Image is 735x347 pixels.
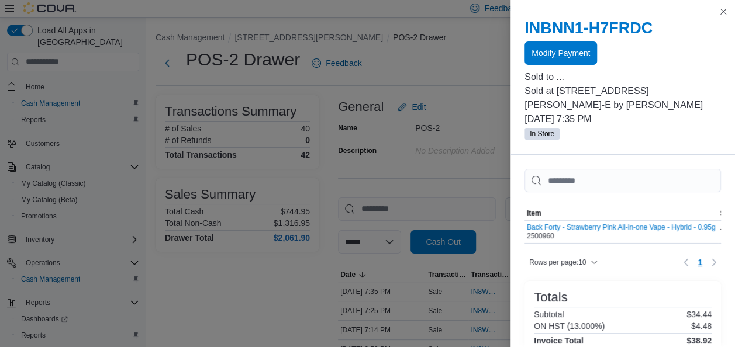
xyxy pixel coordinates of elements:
[686,310,712,319] p: $34.44
[691,321,712,331] p: $4.48
[686,336,712,345] h4: $38.92
[707,255,721,269] button: Next page
[524,70,721,84] p: Sold to ...
[524,128,560,140] span: In Store
[532,47,590,59] span: Modify Payment
[534,321,605,331] h6: ON HST (13.000%)
[534,290,567,304] h3: Totals
[529,258,586,267] span: Rows per page : 10
[527,223,716,241] div: 2500960
[720,209,735,218] span: SKU
[534,310,564,319] h6: Subtotal
[698,256,702,268] span: 1
[534,336,584,345] h4: Invoice Total
[524,255,602,269] button: Rows per page:10
[527,223,716,231] button: Back Forty - Strawberry Pink All-in-one Vape - Hybrid - 0.95g
[679,255,693,269] button: Previous page
[693,253,707,272] ul: Pagination for table: MemoryTable from EuiInMemoryTable
[524,112,721,126] p: [DATE] 7:35 PM
[530,129,554,139] span: In Store
[679,253,721,272] nav: Pagination for table: MemoryTable from EuiInMemoryTable
[693,253,707,272] button: Page 1 of 1
[524,169,721,192] input: This is a search bar. As you type, the results lower in the page will automatically filter.
[524,206,718,220] button: Item
[524,41,597,65] button: Modify Payment
[524,84,721,112] p: Sold at [STREET_ADDRESS][PERSON_NAME]-E by [PERSON_NAME]
[716,5,730,19] button: Close this dialog
[527,209,541,218] span: Item
[524,19,721,37] h2: INBNN1-H7FRDC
